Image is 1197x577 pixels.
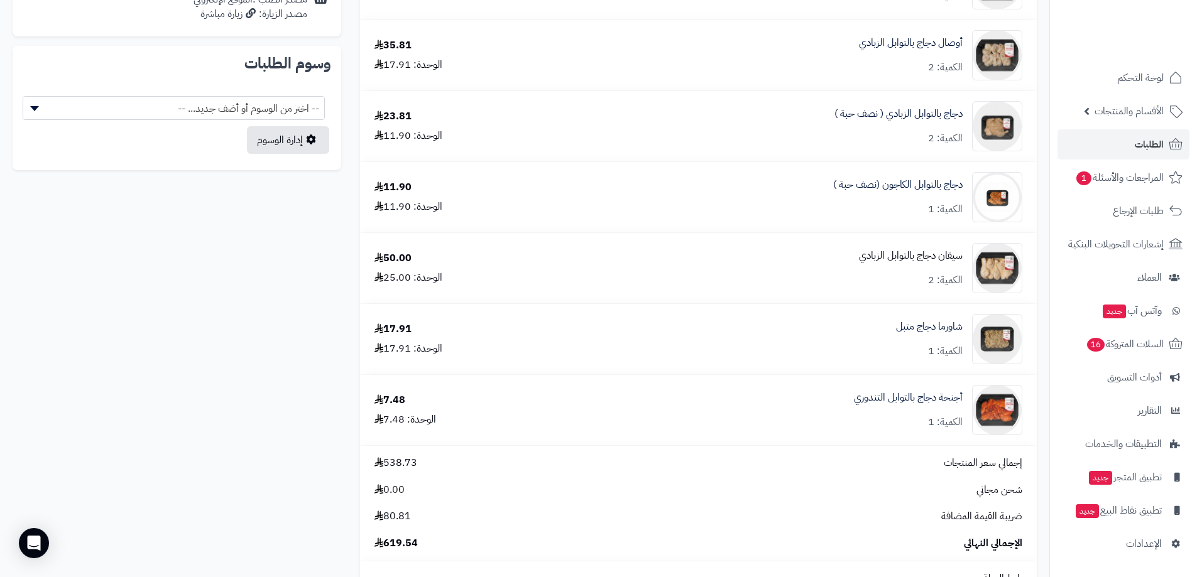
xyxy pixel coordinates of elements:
[374,109,412,124] div: 23.81
[1058,296,1189,326] a: وآتس آبجديد
[928,344,963,359] div: الكمية: 1
[19,528,49,558] div: Open Intercom Messenger
[833,178,963,192] a: دجاج بالتوابل الكاجون (نصف حبة )
[973,243,1022,293] img: 742_6866574f4e3b4_0051363a-90x90.png
[374,58,442,72] div: الوحدة: 17.91
[973,172,1022,222] img: 737_6866574e09a25_10b1df81-90x90.png
[374,271,442,285] div: الوحدة: 25.00
[23,96,325,120] span: -- اختر من الوسوم أو أضف جديد... --
[374,200,442,214] div: الوحدة: 11.90
[854,391,963,405] a: أجنحة دجاج بالتوابل التندوري
[374,393,405,407] div: 7.48
[1058,362,1189,392] a: أدوات التسويق
[1101,302,1162,320] span: وآتس آب
[973,101,1022,151] img: 735_6866574d3a0f4_2be03cb2-90x90.png
[374,38,412,53] div: 35.81
[1137,269,1162,286] span: العملاء
[859,36,963,50] a: أوصال دجاج بالتوابل الزبادي
[1075,169,1164,186] span: المراجعات والأسئلة
[1103,305,1126,318] span: جديد
[1058,329,1189,359] a: السلات المتروكة16
[374,509,411,524] span: 80.81
[1088,468,1162,486] span: تطبيق المتجر
[944,456,1022,470] span: إجمالي سعر المنتجات
[1087,338,1105,352] span: 16
[1058,262,1189,293] a: العملاء
[976,483,1022,497] span: شحن مجاني
[1058,396,1189,426] a: التقارير
[247,126,329,154] a: إدارة الوسوم
[1126,535,1162,553] span: الإعدادات
[1074,502,1162,519] span: تطبيق نقاط البيع
[1138,402,1162,419] span: التقارير
[374,342,442,356] div: الوحدة: 17.91
[374,413,436,427] div: الوحدة: 7.48
[1058,229,1189,259] a: إشعارات التحويلات البنكية
[1085,435,1162,453] span: التطبيقات والخدمات
[834,107,963,121] a: دجاج بالتوابل الزبادي ( نصف حبة )
[1058,129,1189,159] a: الطلبات
[23,56,331,71] h2: وسوم الطلبات
[374,483,405,497] span: 0.00
[928,60,963,75] div: الكمية: 2
[374,180,412,195] div: 11.90
[1058,495,1189,526] a: تطبيق نقاط البيعجديد
[859,249,963,263] a: سيقان دجاج بالتوابل الزبادي
[1058,462,1189,492] a: تطبيق المتجرجديد
[928,131,963,146] div: الكمية: 2
[1058,529,1189,559] a: الإعدادات
[1076,504,1099,518] span: جديد
[374,251,412,266] div: 50.00
[928,273,963,288] div: الكمية: 2
[23,97,324,121] span: -- اختر من الوسوم أو أضف جديد... --
[1107,369,1162,386] span: أدوات التسويق
[1058,163,1189,193] a: المراجعات والأسئلة1
[941,509,1022,524] span: ضريبة القيمة المضافة
[374,129,442,143] div: الوحدة: 11.90
[1086,335,1164,353] span: السلات المتروكة
[964,536,1022,551] span: الإجمالي النهائي
[1095,102,1164,120] span: الأقسام والمنتجات
[1089,471,1112,485] span: جديد
[374,322,412,337] div: 17.91
[973,314,1022,364] img: 749_68665752db4c8_b77954c3-90x90.png
[1058,63,1189,93] a: لوحة التحكم
[1135,136,1164,153] span: الطلبات
[374,456,417,470] span: 538.73
[1058,429,1189,459] a: التطبيقات والخدمات
[928,415,963,429] div: الكمية: 1
[1112,30,1185,56] img: logo-2.png
[973,30,1022,80] img: 726_68665747cc4b2_a0bad164-90x90.png
[896,320,963,334] a: شاورما دجاج متبل
[1058,196,1189,226] a: طلبات الإرجاع
[194,7,307,21] div: مصدر الزيارة: زيارة مباشرة
[928,202,963,217] div: الكمية: 1
[1113,202,1164,220] span: طلبات الإرجاع
[1068,235,1164,253] span: إشعارات التحويلات البنكية
[374,536,418,551] span: 619.54
[1117,69,1164,87] span: لوحة التحكم
[1076,171,1091,185] span: 1
[973,385,1022,435] img: 759_686657576e389_0ac0b996-90x90.png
